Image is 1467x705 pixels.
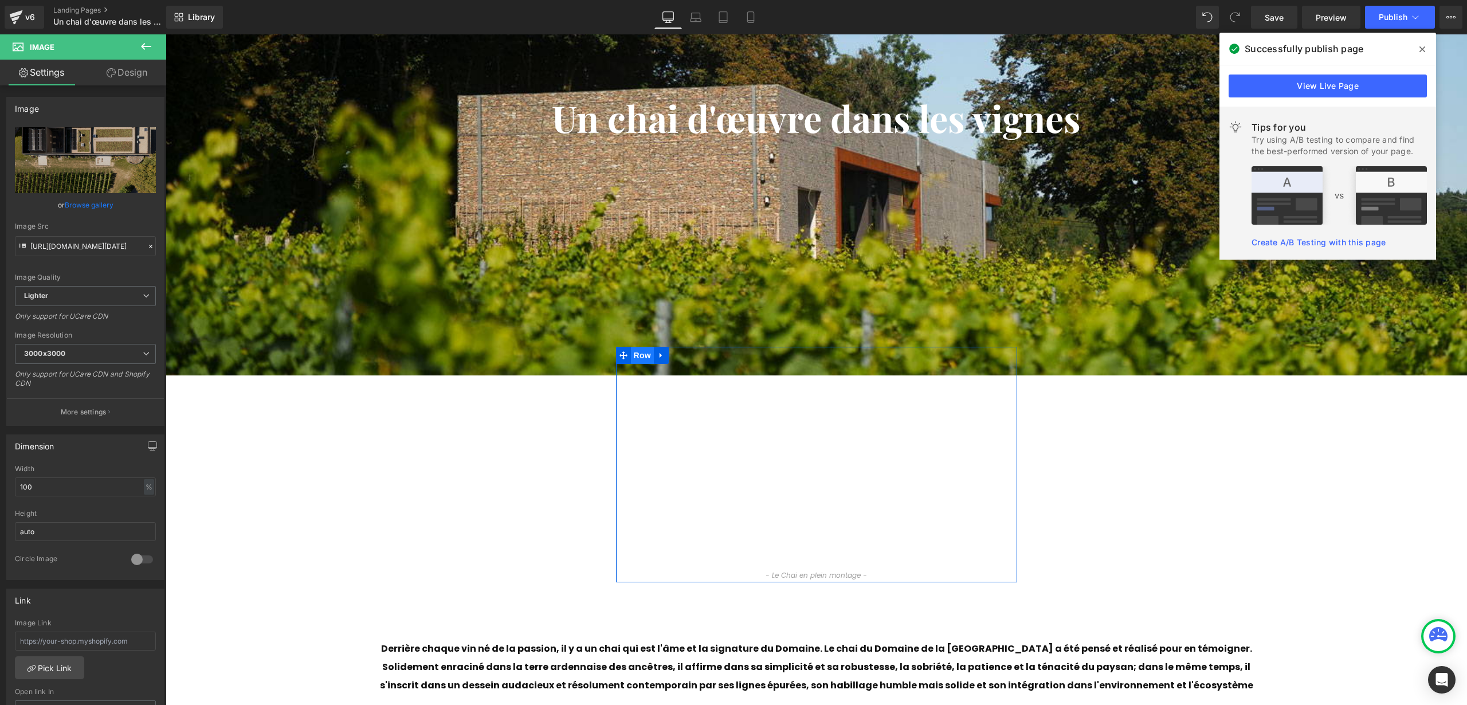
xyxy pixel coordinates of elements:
[465,312,488,330] span: Row
[7,398,164,425] button: More settings
[1428,666,1456,694] div: Open Intercom Messenger
[15,656,84,679] a: Pick Link
[53,6,185,15] a: Landing Pages
[1365,6,1435,29] button: Publish
[1223,6,1246,29] button: Redo
[654,6,682,29] a: Desktop
[15,589,31,605] div: Link
[24,349,65,358] b: 3000x3000
[15,632,156,651] input: https://your-shop.myshopify.com
[1196,6,1219,29] button: Undo
[188,12,215,22] span: Library
[1379,13,1407,22] span: Publish
[316,62,986,106] h1: Un chai d'œuvre dans les vignes
[61,407,107,417] p: More settings
[65,195,113,215] a: Browse gallery
[709,6,737,29] a: Tablet
[1302,6,1360,29] a: Preview
[15,510,156,518] div: Height
[1252,134,1427,157] div: Try using A/B testing to compare and find the best-performed version of your page.
[5,6,44,29] a: v6
[1229,120,1242,134] img: light.svg
[15,554,120,566] div: Circle Image
[1245,42,1363,56] span: Successfully publish page
[214,608,1088,657] b: Derrière chaque vin né de la passion, il y a un chai qui est l'âme et la signature du Domaine. Le...
[15,312,156,328] div: Only support for UCare CDN
[488,312,503,330] a: Expand / Collapse
[15,522,156,541] input: auto
[24,291,48,300] b: Lighter
[600,536,701,546] i: - Le Chai en plein montage -
[15,619,156,627] div: Image Link
[166,6,223,29] a: New Library
[682,6,709,29] a: Laptop
[15,688,156,696] div: Open link In
[53,17,163,26] span: Un chai d'œuvre dans les vignes
[1265,11,1284,23] span: Save
[1229,75,1427,97] a: View Live Page
[1252,120,1427,134] div: Tips for you
[737,6,764,29] a: Mobile
[15,370,156,395] div: Only support for UCare CDN and Shopify CDN
[15,477,156,496] input: auto
[15,435,54,451] div: Dimension
[15,199,156,211] div: or
[144,479,154,495] div: %
[15,236,156,256] input: Link
[85,60,168,85] a: Design
[23,10,37,25] div: v6
[1316,11,1347,23] span: Preview
[15,465,156,473] div: Width
[1252,237,1386,247] a: Create A/B Testing with this page
[30,42,54,52] span: Image
[15,331,156,339] div: Image Resolution
[1252,166,1427,225] img: tip.png
[15,222,156,230] div: Image Src
[15,273,156,281] div: Image Quality
[15,97,39,113] div: Image
[1439,6,1462,29] button: More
